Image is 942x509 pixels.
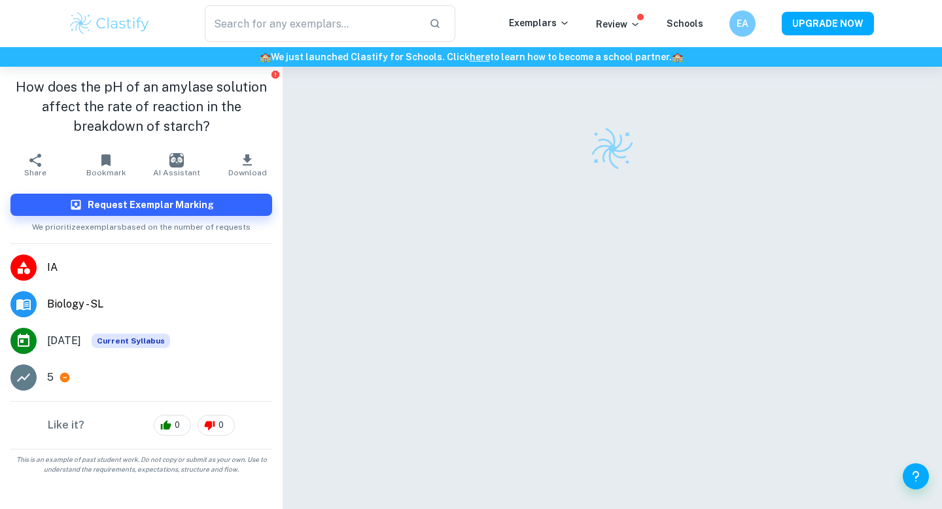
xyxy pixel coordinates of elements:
span: 0 [211,419,231,432]
div: This exemplar is based on the current syllabus. Feel free to refer to it for inspiration/ideas wh... [92,334,170,348]
h6: Like it? [48,417,84,433]
span: This is an example of past student work. Do not copy or submit as your own. Use to understand the... [5,455,277,474]
h6: We just launched Clastify for Schools. Click to learn how to become a school partner. [3,50,939,64]
button: Help and Feedback [903,463,929,489]
p: Review [596,17,640,31]
span: IA [47,260,272,275]
p: 5 [47,370,54,385]
span: [DATE] [47,333,81,349]
button: Request Exemplar Marking [10,194,272,216]
span: 🏫 [672,52,683,62]
button: Download [212,147,283,183]
span: AI Assistant [153,168,200,177]
button: UPGRADE NOW [782,12,874,35]
span: Share [24,168,46,177]
img: Clastify logo [68,10,151,37]
img: Clastify logo [589,126,635,171]
button: Report issue [270,69,280,79]
button: Bookmark [71,147,141,183]
span: Bookmark [86,168,126,177]
span: Biology - SL [47,296,272,312]
input: Search for any exemplars... [205,5,419,42]
span: Download [228,168,267,177]
a: Schools [667,18,703,29]
button: AI Assistant [141,147,212,183]
h6: Request Exemplar Marking [88,198,214,212]
span: Current Syllabus [92,334,170,348]
h6: EA [735,16,750,31]
h1: How does the pH of an amylase solution affect the rate of reaction in the breakdown of starch? [10,77,272,136]
span: We prioritize exemplars based on the number of requests [32,216,251,233]
p: Exemplars [509,16,570,30]
img: AI Assistant [169,153,184,167]
span: 0 [167,419,187,432]
button: EA [729,10,756,37]
a: here [470,52,490,62]
span: 🏫 [260,52,271,62]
